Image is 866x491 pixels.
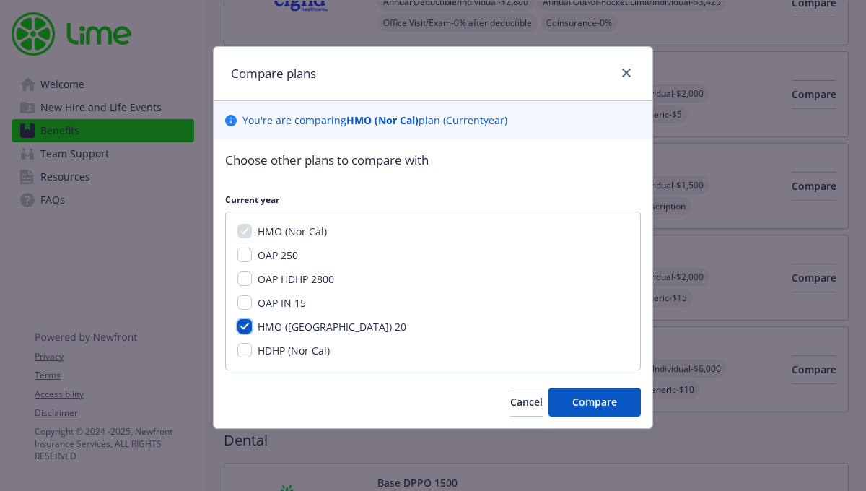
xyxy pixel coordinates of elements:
span: HMO (Nor Cal) [258,225,327,238]
b: HMO (Nor Cal) [346,113,419,127]
h1: Compare plans [231,64,316,83]
span: OAP HDHP 2800 [258,272,334,286]
p: You ' re are comparing plan ( Current year) [242,113,507,128]
span: Compare [572,395,617,409]
button: Compare [548,388,641,417]
span: Cancel [510,395,543,409]
p: Current year [225,194,641,206]
span: OAP IN 15 [258,296,306,310]
p: Choose other plans to compare with [225,151,641,170]
button: Cancel [510,388,543,417]
span: HDHP (Nor Cal) [258,344,330,357]
a: close [618,64,635,82]
span: OAP 250 [258,248,298,262]
span: HMO ([GEOGRAPHIC_DATA]) 20 [258,320,406,334]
